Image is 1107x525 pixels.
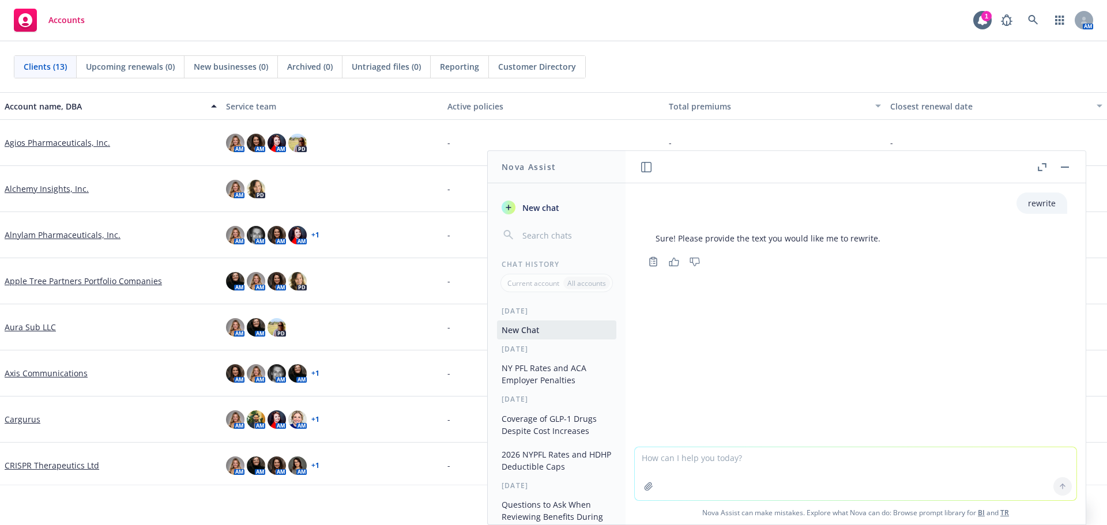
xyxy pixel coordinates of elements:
[268,226,286,244] img: photo
[311,416,319,423] a: + 1
[686,254,704,270] button: Thumbs down
[488,481,626,490] div: [DATE]
[520,202,559,214] span: New chat
[5,183,89,195] a: Alchemy Insights, Inc.
[1022,9,1045,32] a: Search
[221,92,443,120] button: Service team
[226,100,438,112] div: Service team
[247,180,265,198] img: photo
[440,61,479,73] span: Reporting
[447,137,450,149] span: -
[226,134,244,152] img: photo
[5,100,204,112] div: Account name, DBA
[648,256,658,267] svg: Copy to clipboard
[226,226,244,244] img: photo
[507,278,559,288] p: Current account
[447,275,450,287] span: -
[488,306,626,316] div: [DATE]
[247,134,265,152] img: photo
[497,358,616,390] button: NY PFL Rates and ACA Employer Penalties
[287,61,333,73] span: Archived (0)
[247,226,265,244] img: photo
[247,272,265,290] img: photo
[447,413,450,425] span: -
[288,410,307,429] img: photo
[443,92,664,120] button: Active policies
[288,272,307,290] img: photo
[1028,197,1056,209] p: rewrite
[488,344,626,354] div: [DATE]
[268,272,286,290] img: photo
[247,456,265,475] img: photo
[226,180,244,198] img: photo
[48,16,85,25] span: Accounts
[890,137,893,149] span: -
[268,364,286,383] img: photo
[5,413,40,425] a: Cargurus
[5,321,56,333] a: Aura Sub LLC
[247,318,265,337] img: photo
[497,320,616,339] button: New Chat
[447,183,450,195] span: -
[567,278,606,288] p: All accounts
[247,410,265,429] img: photo
[226,318,244,337] img: photo
[978,508,985,518] a: BI
[288,456,307,475] img: photo
[226,272,244,290] img: photo
[311,370,319,377] a: + 1
[247,364,265,383] img: photo
[288,134,307,152] img: photo
[5,275,162,287] a: Apple Tree Partners Portfolio Companies
[5,367,88,379] a: Axis Communications
[24,61,67,73] span: Clients (13)
[1000,508,1009,518] a: TR
[447,229,450,241] span: -
[268,410,286,429] img: photo
[447,367,450,379] span: -
[226,364,244,383] img: photo
[497,445,616,476] button: 2026 NYPFL Rates and HDHP Deductible Caps
[311,232,319,239] a: + 1
[447,459,450,471] span: -
[9,4,89,36] a: Accounts
[995,9,1018,32] a: Report a Bug
[656,232,880,244] p: Sure! Please provide the text you would like me to rewrite.
[352,61,421,73] span: Untriaged files (0)
[447,100,660,112] div: Active policies
[488,394,626,404] div: [DATE]
[497,409,616,440] button: Coverage of GLP-1 Drugs Despite Cost Increases
[488,259,626,269] div: Chat History
[5,459,99,471] a: CRISPR Therapeutics Ltd
[226,456,244,475] img: photo
[86,61,175,73] span: Upcoming renewals (0)
[981,11,992,21] div: 1
[447,321,450,333] span: -
[268,134,286,152] img: photo
[226,410,244,429] img: photo
[311,462,319,469] a: + 1
[502,161,556,173] h1: Nova Assist
[288,364,307,383] img: photo
[890,100,1090,112] div: Closest renewal date
[498,61,576,73] span: Customer Directory
[194,61,268,73] span: New businesses (0)
[669,100,868,112] div: Total premiums
[288,226,307,244] img: photo
[268,456,286,475] img: photo
[630,501,1081,524] span: Nova Assist can make mistakes. Explore what Nova can do: Browse prompt library for and
[1048,9,1071,32] a: Switch app
[664,92,886,120] button: Total premiums
[5,137,110,149] a: Agios Pharmaceuticals, Inc.
[520,227,612,243] input: Search chats
[669,137,672,149] span: -
[5,229,121,241] a: Alnylam Pharmaceuticals, Inc.
[268,318,286,337] img: photo
[886,92,1107,120] button: Closest renewal date
[497,197,616,218] button: New chat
